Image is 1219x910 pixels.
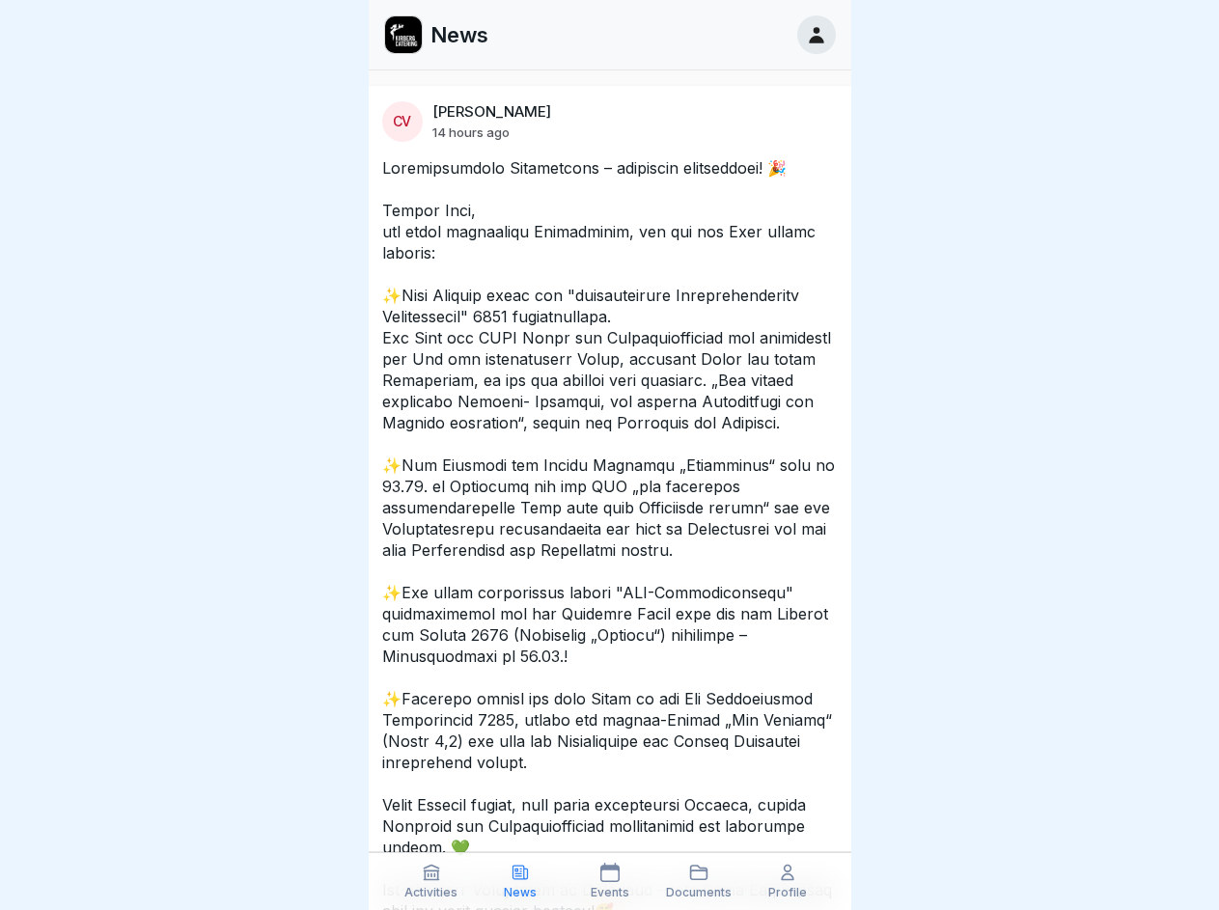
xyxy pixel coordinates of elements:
p: [PERSON_NAME] [432,103,551,121]
div: CV [382,101,423,142]
p: 14 hours ago [432,124,510,140]
img: ewxb9rjzulw9ace2na8lwzf2.png [385,16,422,53]
p: Activities [404,886,457,899]
p: Events [591,886,629,899]
p: Profile [768,886,807,899]
p: News [504,886,537,899]
p: News [430,22,488,47]
p: Documents [666,886,732,899]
